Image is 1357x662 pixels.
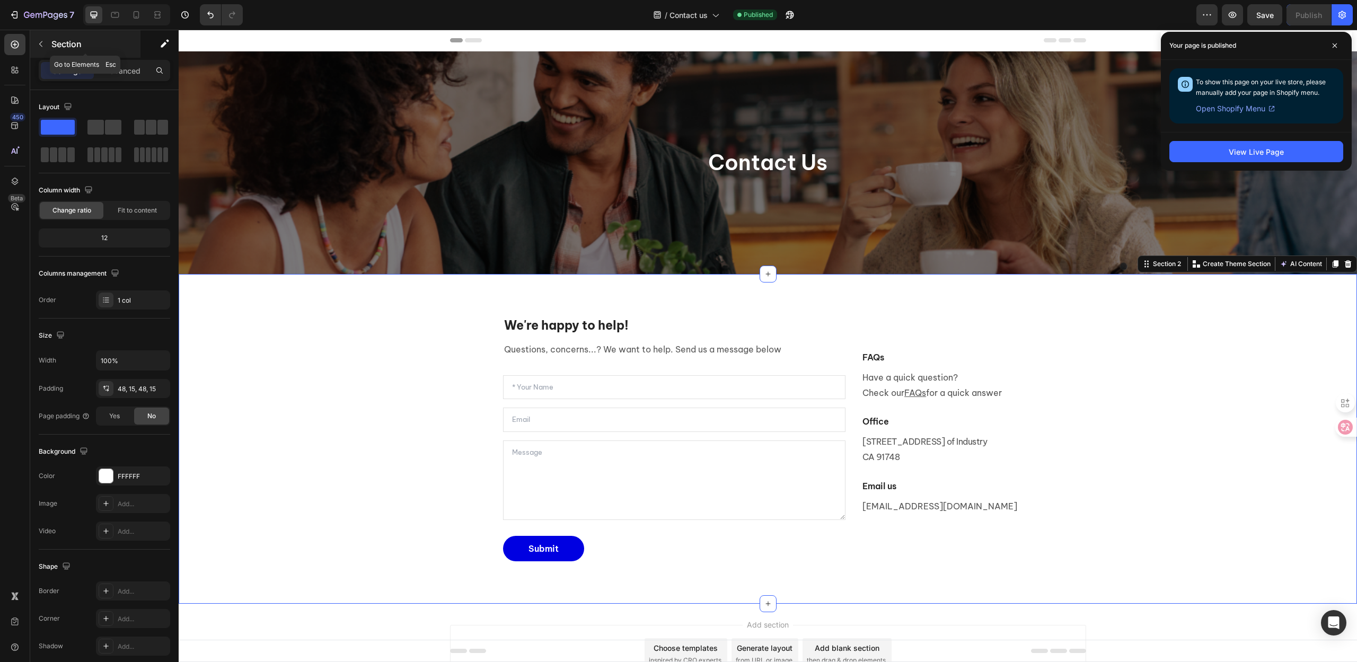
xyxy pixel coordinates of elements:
span: Fit to content [118,206,157,215]
input: * Your Name [324,346,667,370]
p: [STREET_ADDRESS] of Industry [684,404,853,420]
input: Email [324,378,667,402]
div: View Live Page [1229,146,1284,157]
div: Publish [1296,10,1322,21]
div: Size [39,329,67,343]
p: Settings [52,65,82,76]
div: Beta [8,194,25,202]
a: FAQs [726,358,747,368]
p: FAQs [684,321,853,334]
p: Office [684,385,853,398]
input: Auto [96,351,170,370]
div: Undo/Redo [200,4,243,25]
span: Contact us [669,10,708,21]
span: Published [744,10,773,20]
p: Advanced [104,65,140,76]
div: Shape [39,560,73,574]
div: Page padding [39,411,90,421]
div: Shadow [39,641,63,651]
div: 1 col [118,296,168,305]
div: Add... [118,587,168,596]
p: Email us [684,450,853,463]
div: Add... [118,614,168,624]
p: Section [51,38,138,50]
p: We're happy to help! [325,288,666,304]
p: Contact Us [280,119,898,147]
p: Questions, concerns...? We want to help. Send us a message below [325,312,666,328]
p: 7 [69,8,74,21]
div: Rich Text Editor. Editing area: main [683,468,854,486]
div: Add... [118,499,168,509]
span: Yes [109,411,120,421]
p: Have a quick question? Check our for a quick answer [684,340,853,371]
div: Add... [118,642,168,651]
div: Section 2 [972,230,1004,239]
p: Your page is published [1169,40,1236,51]
div: Video [39,526,56,536]
div: Layout [39,100,74,114]
div: Border [39,586,59,596]
div: Padding [39,384,63,393]
span: Save [1256,11,1274,20]
div: 12 [41,231,168,245]
iframe: Design area [179,30,1357,662]
p: Create Theme Section [1024,230,1092,239]
span: Open Shopify Menu [1196,102,1265,115]
p: CA 91748 [684,420,853,435]
button: Save [1247,4,1282,25]
button: Publish [1286,4,1331,25]
button: Submit [324,506,406,532]
button: AI Content [1099,228,1145,241]
div: Width [39,356,56,365]
div: Column width [39,183,95,198]
div: 450 [10,113,25,121]
div: Image [39,499,57,508]
span: No [147,411,156,421]
span: To show this page on your live store, please manually add your page in Shopify menu. [1196,78,1326,96]
div: Background [39,445,90,459]
p: [EMAIL_ADDRESS][DOMAIN_NAME] [684,469,853,484]
div: Columns management [39,267,121,281]
span: Change ratio [52,206,91,215]
span: Add section [564,589,614,601]
div: Color [39,471,55,481]
div: Corner [39,614,60,623]
div: Add... [118,527,168,536]
div: Submit [350,513,380,525]
div: Order [39,295,56,305]
div: 48, 15, 48, 15 [118,384,168,394]
div: Open Intercom Messenger [1321,610,1346,635]
div: FFFFFF [118,472,168,481]
button: View Live Page [1169,141,1343,162]
button: 7 [4,4,79,25]
span: / [665,10,667,21]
